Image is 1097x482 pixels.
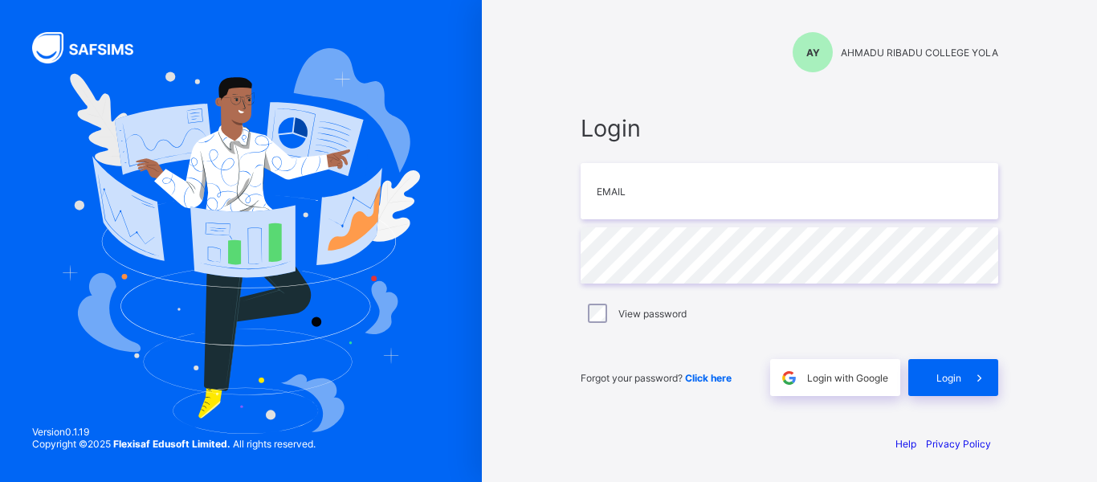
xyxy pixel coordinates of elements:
[32,32,153,63] img: SAFSIMS Logo
[581,114,998,142] span: Login
[618,308,687,320] label: View password
[806,47,820,59] span: AY
[807,372,888,384] span: Login with Google
[32,426,316,438] span: Version 0.1.19
[895,438,916,450] a: Help
[936,372,961,384] span: Login
[113,438,230,450] strong: Flexisaf Edusoft Limited.
[780,369,798,387] img: google.396cfc9801f0270233282035f929180a.svg
[685,372,732,384] a: Click here
[841,47,998,59] span: AHMADU RIBADU COLLEGE YOLA
[926,438,991,450] a: Privacy Policy
[581,372,732,384] span: Forgot your password?
[62,48,420,434] img: Hero Image
[32,438,316,450] span: Copyright © 2025 All rights reserved.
